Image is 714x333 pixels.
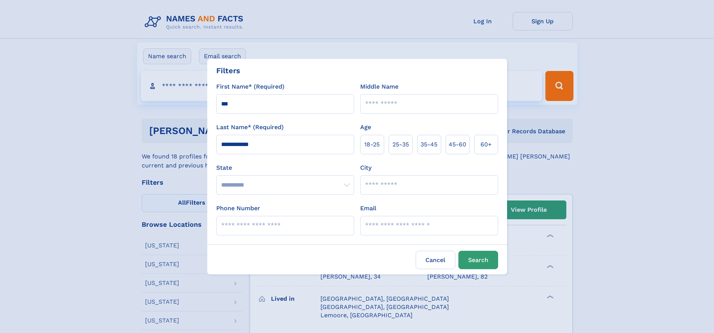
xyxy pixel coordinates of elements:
label: First Name* (Required) [216,82,284,91]
div: Filters [216,65,240,76]
label: Last Name* (Required) [216,123,284,132]
label: Email [360,204,376,213]
span: 60+ [480,140,492,149]
label: Cancel [416,251,455,269]
label: State [216,163,354,172]
label: City [360,163,371,172]
span: 25‑35 [392,140,409,149]
span: 45‑60 [449,140,466,149]
button: Search [458,251,498,269]
label: Phone Number [216,204,260,213]
label: Middle Name [360,82,398,91]
label: Age [360,123,371,132]
span: 18‑25 [364,140,380,149]
span: 35‑45 [421,140,437,149]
